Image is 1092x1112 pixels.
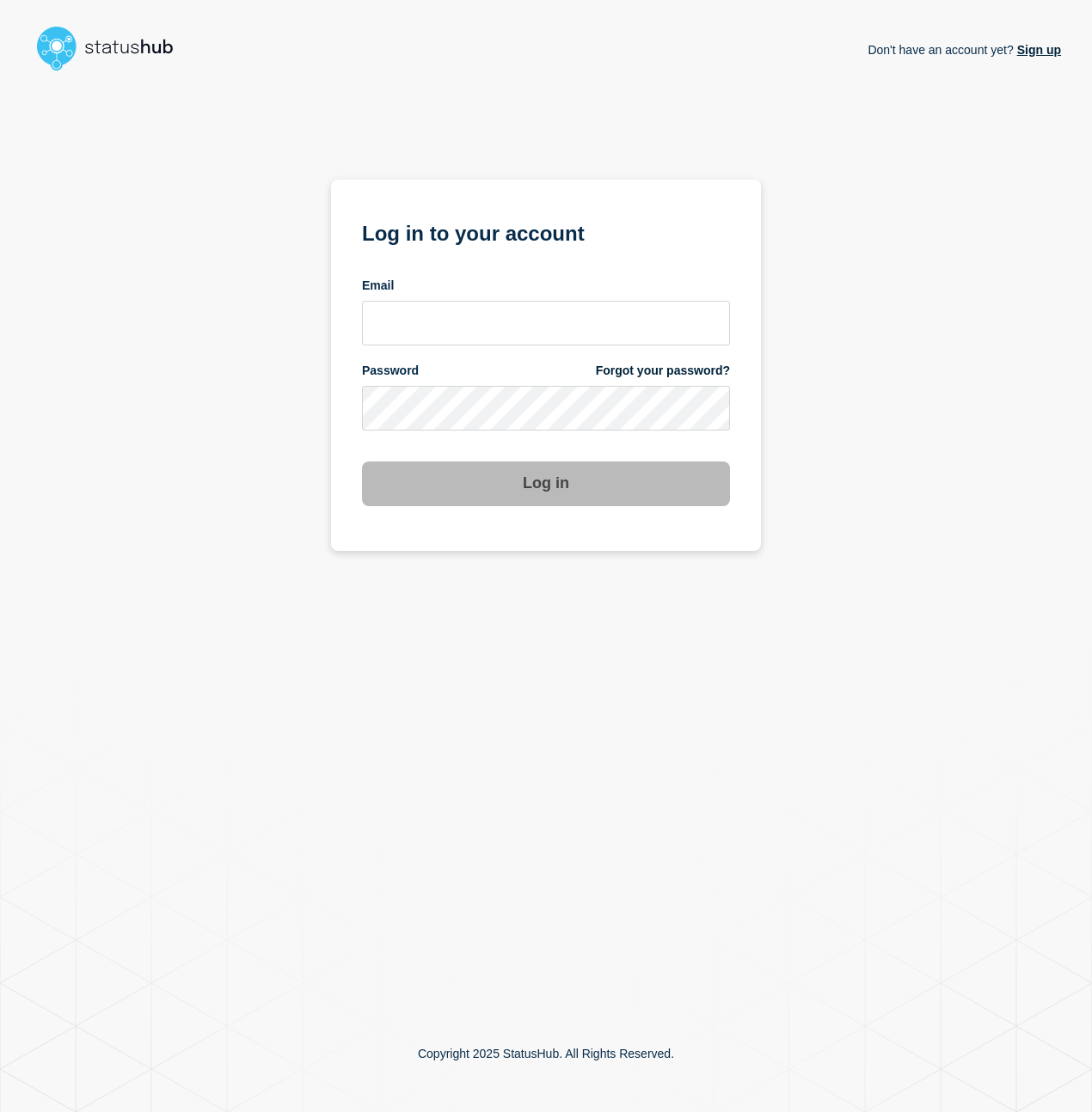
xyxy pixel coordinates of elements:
h1: Log in to your account [362,216,730,247]
a: Forgot your password? [596,363,730,379]
input: password input [362,386,730,431]
p: Copyright 2025 StatusHub. All Rights Reserved. [418,1047,674,1060]
span: Email [362,278,394,294]
button: Log in [362,461,730,506]
input: email input [362,301,730,345]
span: Password [362,363,419,379]
p: Don't have an account yet? [868,29,1061,70]
a: Sign up [1014,43,1061,57]
img: StatusHub logo [31,21,194,76]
